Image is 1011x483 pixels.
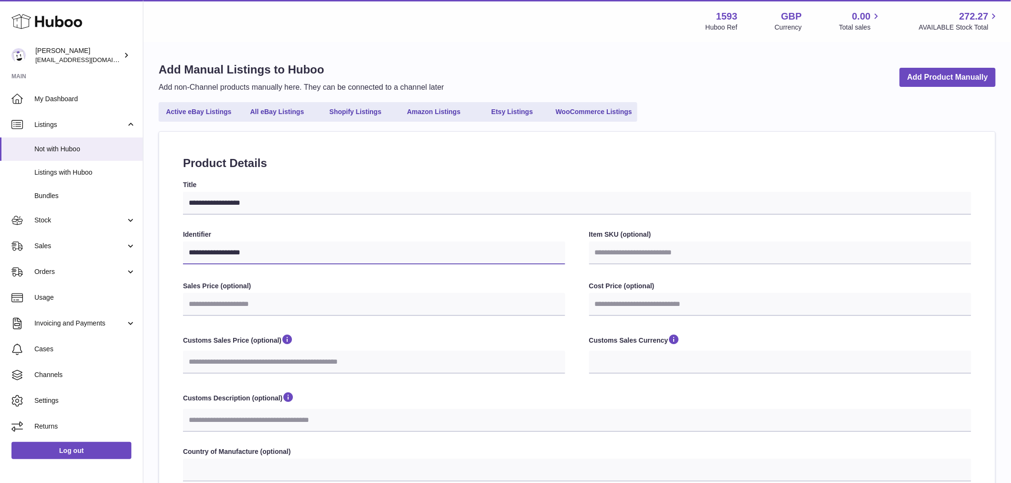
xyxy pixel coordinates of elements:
[35,56,140,63] span: [EMAIL_ADDRESS][DOMAIN_NAME]
[34,267,126,276] span: Orders
[716,10,738,23] strong: 1593
[159,82,444,93] p: Add non-Channel products manually here. They can be connected to a channel later
[839,10,882,32] a: 0.00 Total sales
[852,10,871,23] span: 0.00
[589,230,971,239] label: Item SKU (optional)
[35,46,121,64] div: [PERSON_NAME]
[183,447,971,456] label: Country of Manufacture (optional)
[183,156,971,171] h2: Product Details
[34,145,136,154] span: Not with Huboo
[183,391,971,406] label: Customs Description (optional)
[396,104,472,120] a: Amazon Listings
[775,23,802,32] div: Currency
[34,241,126,251] span: Sales
[159,62,444,77] h1: Add Manual Listings to Huboo
[839,23,882,32] span: Total sales
[589,333,971,348] label: Customs Sales Currency
[34,396,136,405] span: Settings
[919,10,1000,32] a: 272.27 AVAILABLE Stock Total
[239,104,315,120] a: All eBay Listings
[183,180,971,189] label: Title
[552,104,635,120] a: WooCommerce Listings
[34,94,136,104] span: My Dashboard
[11,442,131,459] a: Log out
[11,48,26,63] img: internalAdmin-1593@internal.huboo.com
[161,104,237,120] a: Active eBay Listings
[34,216,126,225] span: Stock
[317,104,394,120] a: Shopify Listings
[706,23,738,32] div: Huboo Ref
[34,370,136,379] span: Channels
[781,10,802,23] strong: GBP
[34,345,136,354] span: Cases
[34,422,136,431] span: Returns
[34,191,136,200] span: Bundles
[589,282,971,291] label: Cost Price (optional)
[34,293,136,302] span: Usage
[183,230,565,239] label: Identifier
[183,333,565,348] label: Customs Sales Price (optional)
[183,282,565,291] label: Sales Price (optional)
[34,120,126,129] span: Listings
[900,68,996,87] a: Add Product Manually
[474,104,550,120] a: Etsy Listings
[34,168,136,177] span: Listings with Huboo
[919,23,1000,32] span: AVAILABLE Stock Total
[959,10,989,23] span: 272.27
[34,319,126,328] span: Invoicing and Payments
